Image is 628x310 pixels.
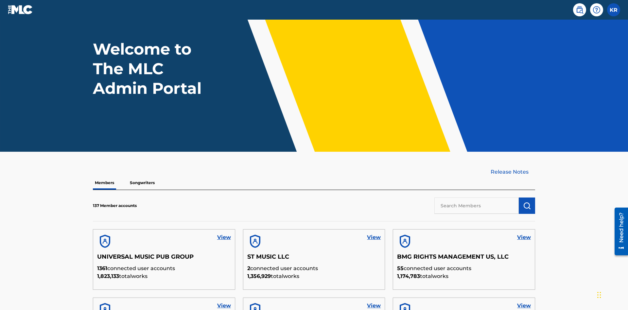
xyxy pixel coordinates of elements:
[573,3,586,16] a: Public Search
[595,279,628,310] iframe: Chat Widget
[93,203,137,209] p: 137 Member accounts
[517,233,531,241] a: View
[247,265,381,272] p: connected user accounts
[397,253,531,265] h5: BMG RIGHTS MANAGEMENT US, LLC
[593,6,601,14] img: help
[397,233,413,249] img: account
[97,273,119,279] span: 1,823,133
[397,265,531,272] p: connected user accounts
[97,265,231,272] p: connected user accounts
[247,253,381,265] h5: ST MUSIC LLC
[97,265,107,271] span: 1361
[397,265,404,271] span: 55
[491,168,535,176] a: Release Notes
[247,273,271,279] span: 1,356,929
[397,272,531,280] p: total works
[397,273,420,279] span: 1,174,783
[97,272,231,280] p: total works
[97,253,231,265] h5: UNIVERSAL MUSIC PUB GROUP
[367,233,381,241] a: View
[367,302,381,310] a: View
[93,176,116,190] p: Members
[93,39,215,98] h1: Welcome to The MLC Admin Portal
[523,202,531,210] img: Search Works
[610,205,628,259] iframe: Resource Center
[607,3,620,16] div: User Menu
[517,302,531,310] a: View
[576,6,584,14] img: search
[217,302,231,310] a: View
[597,285,601,305] div: Drag
[247,272,381,280] p: total works
[128,176,157,190] p: Songwriters
[434,198,519,214] input: Search Members
[247,233,263,249] img: account
[217,233,231,241] a: View
[247,265,250,271] span: 2
[590,3,603,16] div: Help
[8,5,33,14] img: MLC Logo
[97,233,113,249] img: account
